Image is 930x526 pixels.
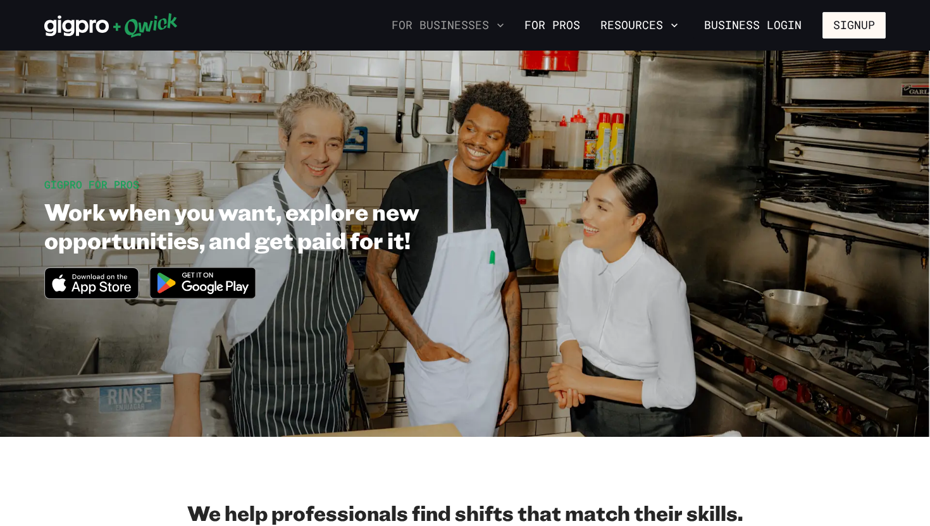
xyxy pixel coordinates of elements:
[387,15,509,36] button: For Businesses
[142,259,264,307] img: Get it on Google Play
[44,197,549,254] h1: Work when you want, explore new opportunities, and get paid for it!
[519,15,585,36] a: For Pros
[595,15,683,36] button: Resources
[44,288,139,302] a: Download on the App Store
[822,12,886,39] button: Signup
[44,500,886,525] h2: We help professionals find shifts that match their skills.
[693,12,812,39] a: Business Login
[44,178,139,191] span: GIGPRO FOR PROS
